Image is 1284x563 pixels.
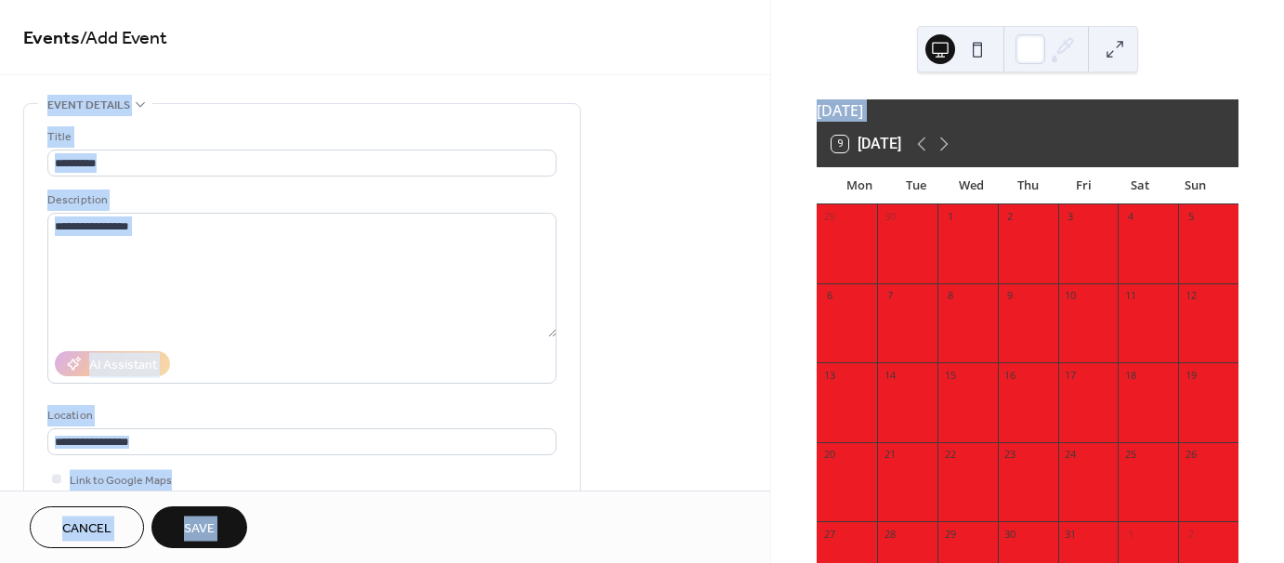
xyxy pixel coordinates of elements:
[1064,448,1078,462] div: 24
[1184,448,1198,462] div: 26
[47,406,553,426] div: Location
[943,289,957,303] div: 8
[47,96,130,115] span: Event details
[184,519,215,539] span: Save
[1123,368,1137,382] div: 18
[1064,210,1078,224] div: 3
[1184,210,1198,224] div: 5
[943,210,957,224] div: 1
[1064,289,1078,303] div: 10
[23,20,80,57] a: Events
[1111,167,1167,204] div: Sat
[1123,527,1137,541] div: 1
[1003,289,1017,303] div: 9
[1168,167,1224,204] div: Sun
[883,448,897,462] div: 21
[1003,527,1017,541] div: 30
[825,131,908,157] button: 9[DATE]
[943,527,957,541] div: 29
[887,167,943,204] div: Tue
[832,167,887,204] div: Mon
[817,99,1238,122] div: [DATE]
[47,127,553,147] div: Title
[1184,368,1198,382] div: 19
[943,448,957,462] div: 22
[1003,448,1017,462] div: 23
[883,210,897,224] div: 30
[1123,289,1137,303] div: 11
[1003,368,1017,382] div: 16
[80,20,167,57] span: / Add Event
[883,289,897,303] div: 7
[151,506,247,548] button: Save
[1064,368,1078,382] div: 17
[70,471,172,491] span: Link to Google Maps
[47,190,553,210] div: Description
[1064,527,1078,541] div: 31
[1123,448,1137,462] div: 25
[822,289,836,303] div: 6
[1184,527,1198,541] div: 2
[883,527,897,541] div: 28
[822,448,836,462] div: 20
[30,506,144,548] button: Cancel
[1003,210,1017,224] div: 2
[944,167,1000,204] div: Wed
[1123,210,1137,224] div: 4
[822,527,836,541] div: 27
[943,368,957,382] div: 15
[822,210,836,224] div: 29
[822,368,836,382] div: 13
[1055,167,1111,204] div: Fri
[1000,167,1055,204] div: Thu
[1184,289,1198,303] div: 12
[883,368,897,382] div: 14
[62,519,111,539] span: Cancel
